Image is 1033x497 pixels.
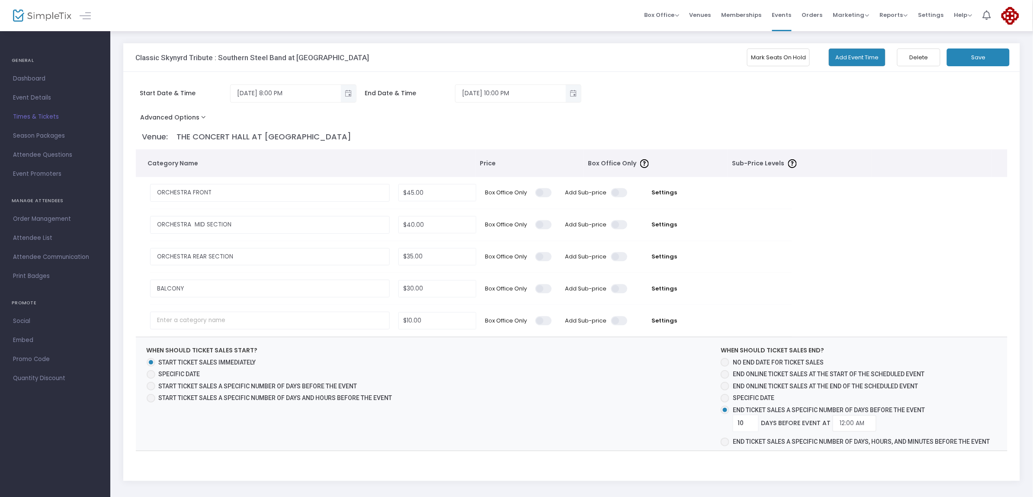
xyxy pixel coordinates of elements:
[833,415,876,432] input: End Time
[747,48,810,66] button: Mark Seats On Hold
[341,85,356,102] button: Toggle popup
[456,86,566,100] input: Select date & time
[136,111,214,127] button: Advanced Options
[636,188,693,197] span: Settings
[13,232,97,244] span: Attendee List
[150,184,390,202] input: Enter a category name
[566,85,581,102] button: Toggle popup
[140,89,230,98] span: Start Date & Time
[142,131,1004,142] p: Venue: THE CONCERT HALL AT [GEOGRAPHIC_DATA]
[733,415,997,432] div: Days Before event at
[13,130,97,142] span: Season Packages
[13,111,97,123] span: Times & Tickets
[148,159,464,168] span: Category Name
[231,86,341,100] input: Select date & time
[13,73,97,84] span: Dashboard
[13,316,97,327] span: Social
[480,159,580,168] span: Price
[880,11,908,19] span: Reports
[733,371,924,378] span: End online ticket sales at the start of the scheduled event
[690,4,711,26] span: Venues
[733,415,758,432] input: Days
[732,159,784,168] span: Sub-Price Levels
[733,359,824,366] span: No end date for ticket sales
[13,149,97,161] span: Attendee Questions
[918,4,944,26] span: Settings
[399,281,476,297] input: Price
[721,346,824,355] label: When should ticket sales end?
[897,48,940,66] button: Delete
[13,335,97,346] span: Embed
[12,52,99,69] h4: GENERAL
[399,184,476,201] input: Price
[12,192,99,210] h4: MANAGE ATTENDEES
[150,248,390,266] input: Enter a category name
[399,216,476,233] input: Price
[636,316,693,325] span: Settings
[733,407,925,413] span: End ticket sales a specific number of days before the event
[159,359,256,366] span: Start ticket sales immediately
[159,394,392,401] span: Start ticket sales a specific number of days and hours before the event
[150,216,390,234] input: Enter a category name
[365,89,456,98] span: End Date & Time
[13,373,97,384] span: Quantity Discount
[772,4,792,26] span: Events
[954,11,972,19] span: Help
[13,271,97,282] span: Print Badges
[13,92,97,103] span: Event Details
[399,313,476,329] input: Price
[636,252,693,261] span: Settings
[733,383,918,390] span: End online ticket sales at the end of the scheduled event
[640,159,649,168] img: question-mark
[150,280,390,297] input: Enter a category name
[733,394,774,401] span: Specific Date
[722,4,762,26] span: Memberships
[399,248,476,265] input: Price
[13,252,97,263] span: Attendee Communication
[733,438,990,445] span: End ticket sales a specific number of days, hours, and minutes before the event
[13,213,97,225] span: Order Management
[13,168,97,180] span: Event Promoters
[147,346,258,355] label: When should ticket sales start?
[636,220,693,229] span: Settings
[13,354,97,365] span: Promo Code
[159,383,357,390] span: Start ticket sales a specific number of days before the event
[588,159,636,168] span: Box Office Only
[12,294,99,312] h4: PROMOTE
[802,4,823,26] span: Orders
[136,53,369,62] h3: Classic Skynyrd Tribute : Southern Steel Band at [GEOGRAPHIC_DATA]
[829,48,886,66] button: Add Event Time
[159,371,200,378] span: Specific Date
[788,159,797,168] img: question-mark
[644,11,679,19] span: Box Office
[150,312,390,329] input: Enter a category name
[636,284,693,293] span: Settings
[947,48,1010,66] button: Save
[833,11,869,19] span: Marketing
